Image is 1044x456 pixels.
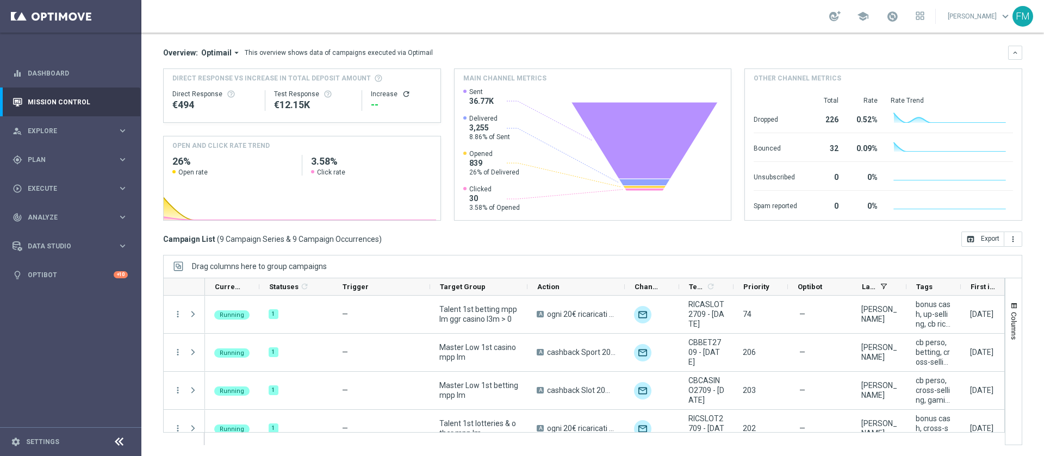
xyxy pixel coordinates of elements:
span: — [799,347,805,357]
span: — [342,310,348,318]
span: school [857,10,869,22]
span: 206 [743,348,756,357]
span: CBBET2709 - 2025-09-27 [688,338,724,367]
div: 32 [810,139,838,156]
button: gps_fixed Plan keyboard_arrow_right [12,155,128,164]
span: RICASLOT2709 - 2025-09-27 [688,299,724,329]
h2: 26% [172,155,293,168]
div: €494 [172,98,256,111]
i: keyboard_arrow_right [117,126,128,136]
div: 0 [810,196,838,214]
div: Francesca Mascarucci [861,418,897,438]
i: more_vert [1009,235,1017,243]
i: arrow_drop_down [232,48,241,58]
span: Clicked [469,185,520,193]
div: Execute [13,184,117,193]
h3: Campaign List [163,234,382,244]
span: Columns [1010,312,1018,340]
div: person_search Explore keyboard_arrow_right [12,127,128,135]
colored-tag: Running [214,347,250,358]
span: Talent 1st betting mpp lm ggr casino l3m > 0 [439,304,518,324]
span: Channel [635,283,661,291]
div: Francesca Mascarucci [861,380,897,400]
span: 202 [743,424,756,433]
div: Spam reported [754,196,797,214]
colored-tag: Running [214,309,250,320]
span: Target Group [440,283,486,291]
div: play_circle_outline Execute keyboard_arrow_right [12,184,128,193]
span: Drag columns here to group campaigns [192,262,327,271]
div: Row Groups [192,262,327,271]
div: +10 [114,271,128,278]
h4: Other channel metrics [754,73,841,83]
div: 27 Sep 2025, Saturday [970,309,993,319]
div: €12,154 [274,98,353,111]
i: gps_fixed [13,155,22,165]
span: — [342,424,348,433]
span: cb perso, betting, cross-selling, bonus cash - differito, master low [916,338,952,367]
i: keyboard_arrow_right [117,154,128,165]
span: ( [217,234,220,244]
h3: Overview: [163,48,198,58]
button: open_in_browser Export [961,232,1004,247]
span: Master Low 1st casino mpp lm [439,342,518,362]
i: keyboard_arrow_right [117,241,128,251]
span: Data Studio [28,243,117,249]
span: Trigger [343,283,369,291]
img: Optimail [634,306,651,323]
span: Optibot [798,283,822,291]
div: Press SPACE to select this row. [164,334,205,372]
span: Running [220,349,244,357]
i: keyboard_arrow_right [117,183,128,193]
span: 8.86% of Sent [469,133,510,141]
span: — [799,423,805,433]
button: track_changes Analyze keyboard_arrow_right [12,213,128,222]
span: Last Modified By [862,283,876,291]
span: Plan [28,157,117,163]
span: Open rate [178,168,208,177]
div: Press SPACE to select this row. [164,410,205,448]
div: Optibot [13,260,128,289]
div: Data Studio [13,241,117,251]
div: Increase [371,90,431,98]
div: Rate Trend [891,96,1013,105]
div: 1 [269,347,278,357]
div: Direct Response [172,90,256,98]
span: — [799,385,805,395]
button: lightbulb Optibot +10 [12,271,128,279]
span: cashback Sport 20% fino a 150€ senza giocato min QeL3 [547,347,616,357]
button: more_vert [173,309,183,319]
div: Test Response [274,90,353,98]
div: Optimail [634,344,651,361]
span: ) [379,234,382,244]
span: Explore [28,128,117,134]
a: Dashboard [28,59,128,88]
span: Running [220,426,244,433]
i: more_vert [173,347,183,357]
span: bonus cash, cross-selling, cb ricarica, gaming, talent + expert [916,414,952,443]
i: refresh [706,282,715,291]
multiple-options-button: Export to CSV [961,234,1022,243]
div: Explore [13,126,117,136]
i: lightbulb [13,270,22,280]
div: Dashboard [13,59,128,88]
button: more_vert [173,423,183,433]
span: RICSLOT2709 - 2025-09-27 [688,414,724,443]
span: Running [220,311,244,318]
span: bonus cash, up-selling, cb ricarica, gaming, talent + expert [916,299,952,329]
div: Mission Control [13,88,128,116]
span: 839 [469,158,519,168]
div: 1 [269,385,278,395]
span: — [342,386,348,395]
h4: Main channel metrics [463,73,546,83]
button: equalizer Dashboard [12,69,128,78]
div: Analyze [13,213,117,222]
span: Analyze [28,214,117,221]
div: 27 Sep 2025, Saturday [970,347,993,357]
span: Priority [743,283,769,291]
div: Rate [852,96,878,105]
